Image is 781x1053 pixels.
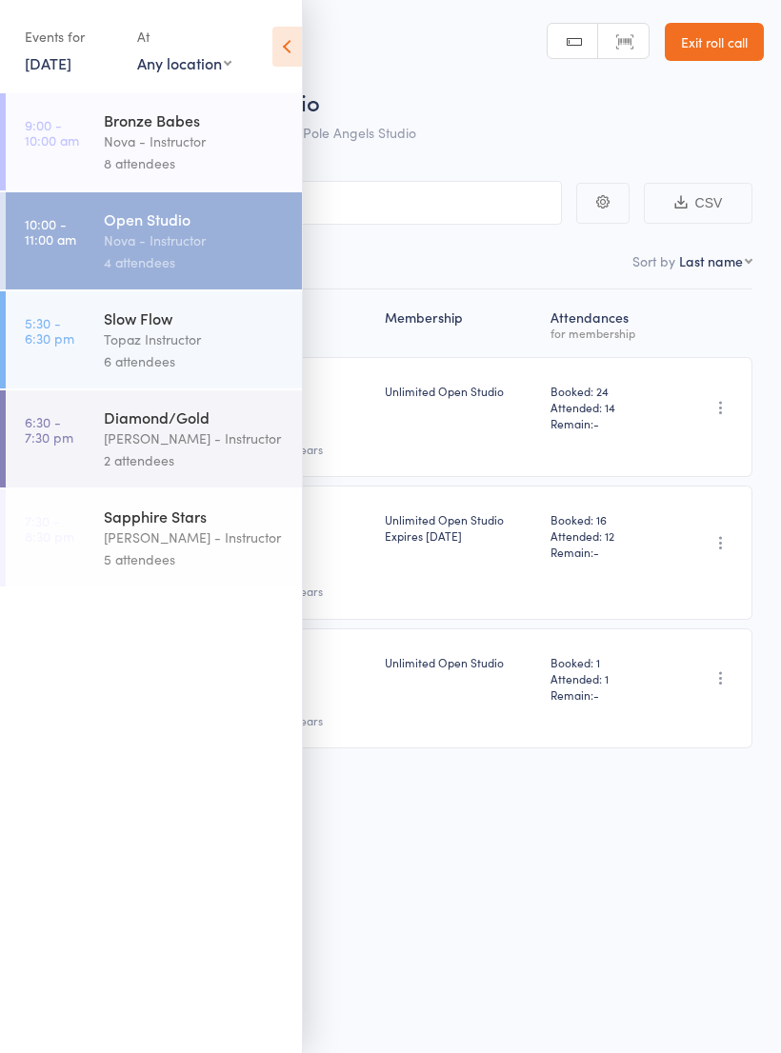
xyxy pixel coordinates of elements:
div: Unlimited Open Studio [385,654,535,670]
div: Nova - Instructor [104,130,286,152]
div: 8 attendees [104,152,286,174]
time: 7:30 - 8:30 pm [25,513,74,544]
div: Nova - Instructor [104,229,286,251]
span: Attended: 1 [551,670,659,686]
div: Diamond/Gold [104,407,286,427]
div: 5 attendees [104,548,286,570]
div: Unlimited Open Studio [385,511,535,544]
a: 6:30 -7:30 pmDiamond/Gold[PERSON_NAME] - Instructor2 attendees [6,390,302,487]
div: Slow Flow [104,308,286,328]
span: - [593,686,599,703]
span: Remain: [551,415,659,431]
time: 6:30 - 7:30 pm [25,414,73,445]
div: Any location [137,52,231,73]
span: Attended: 14 [551,399,659,415]
a: Exit roll call [665,23,764,61]
div: Last name [679,251,743,270]
a: 7:30 -8:30 pmSapphire Stars[PERSON_NAME] - Instructor5 attendees [6,489,302,586]
div: Open Studio [104,209,286,229]
a: 5:30 -6:30 pmSlow FlowTopaz Instructor6 attendees [6,291,302,388]
time: 5:30 - 6:30 pm [25,315,74,346]
span: Booked: 1 [551,654,659,670]
a: 9:00 -10:00 amBronze BabesNova - Instructor8 attendees [6,93,302,190]
div: Bronze Babes [104,109,286,130]
div: for membership [551,327,659,339]
div: 4 attendees [104,251,286,273]
span: Remain: [551,686,659,703]
label: Sort by [632,251,675,270]
div: Events for [25,21,118,52]
span: Attended: 12 [551,527,659,544]
span: - [593,415,599,431]
div: Topaz Instructor [104,328,286,350]
div: [PERSON_NAME] - Instructor [104,427,286,449]
span: - [593,544,599,560]
span: Booked: 16 [551,511,659,527]
div: Expires [DATE] [385,527,535,544]
div: Unlimited Open Studio [385,383,535,399]
span: Remain: [551,544,659,560]
span: Pole Angels Studio [303,123,416,142]
span: Booked: 24 [551,383,659,399]
div: Sapphire Stars [104,506,286,526]
div: Membership [377,298,543,348]
div: 2 attendees [104,449,286,471]
button: CSV [644,183,752,224]
a: [DATE] [25,52,71,73]
div: [PERSON_NAME] - Instructor [104,526,286,548]
div: At [137,21,231,52]
a: 10:00 -11:00 amOpen StudioNova - Instructor4 attendees [6,192,302,289]
time: 9:00 - 10:00 am [25,117,79,148]
div: 6 attendees [104,350,286,372]
div: Atten­dances [543,298,667,348]
time: 10:00 - 11:00 am [25,216,76,247]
